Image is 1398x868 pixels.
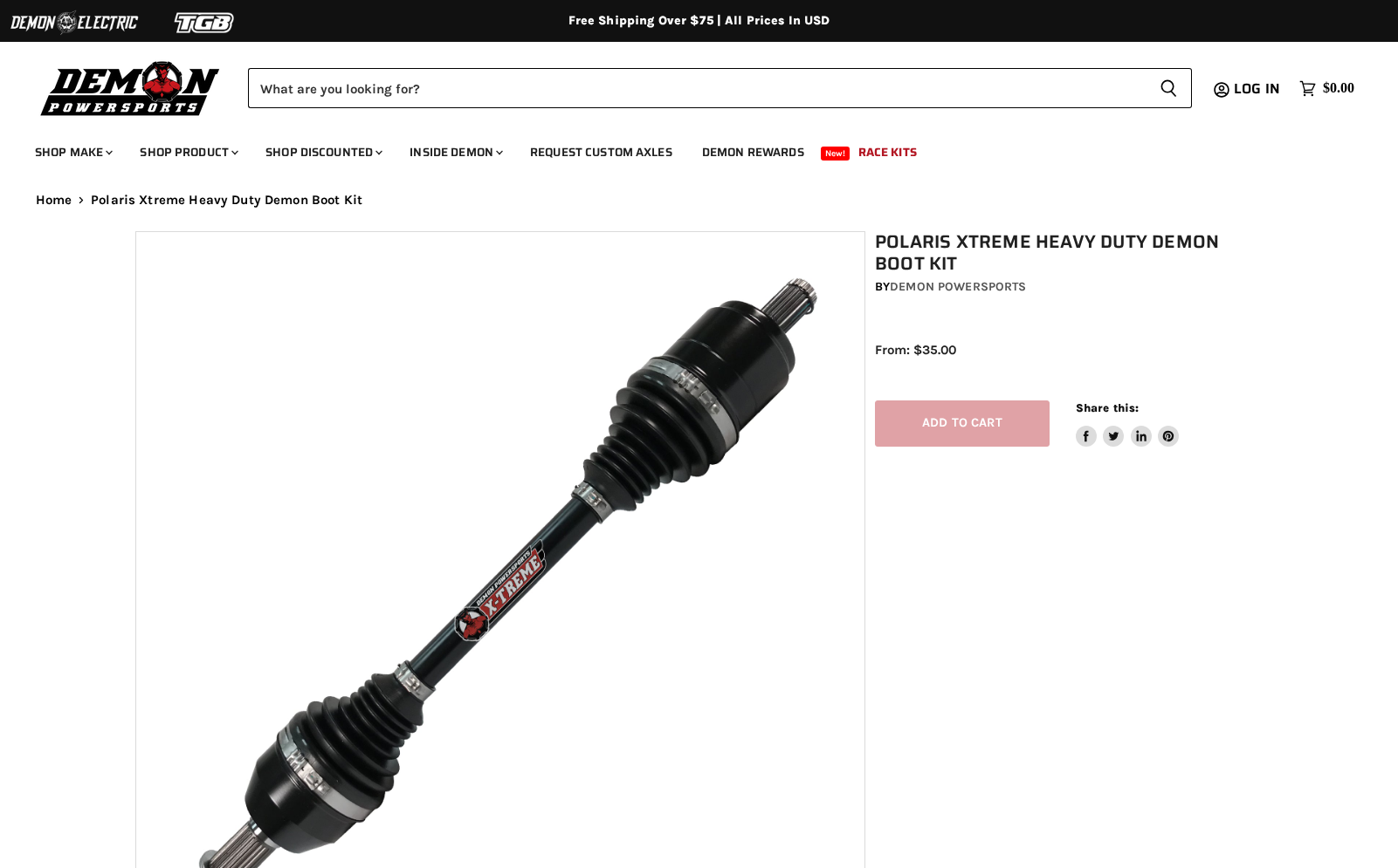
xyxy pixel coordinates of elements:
[1146,68,1192,108] button: Search
[875,342,956,358] span: From: $35.00
[1,193,1398,208] nav: Breadcrumbs
[91,193,362,208] span: Polaris Xtreme Heavy Duty Demon Boot Kit
[252,134,393,170] a: Shop Discounted
[1323,80,1354,97] span: $0.00
[890,279,1026,294] a: Demon Powersports
[396,134,513,170] a: Inside Demon
[1076,401,1139,414] span: Share this:
[35,57,226,119] img: Demon Powersports
[22,134,123,170] a: Shop Make
[248,68,1192,108] form: Product
[248,68,1146,108] input: Search
[1076,400,1180,447] aside: Share this:
[140,6,271,39] img: TGB Logo 2
[127,134,249,170] a: Shop Product
[1291,76,1363,101] a: $0.00
[689,134,817,170] a: Demon Rewards
[22,127,1350,170] ul: Main menu
[821,147,851,161] span: New!
[517,134,685,170] a: Request Custom Axles
[875,231,1273,275] h1: Polaris Xtreme Heavy Duty Demon Boot Kit
[875,277,1273,297] div: by
[1226,81,1291,97] a: Log in
[1,13,1398,29] div: Free Shipping Over $75 | All Prices In USD
[9,6,140,39] img: Demon Electric Logo 2
[36,193,72,208] a: Home
[845,134,930,170] a: Race Kits
[1234,78,1280,99] span: Log in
